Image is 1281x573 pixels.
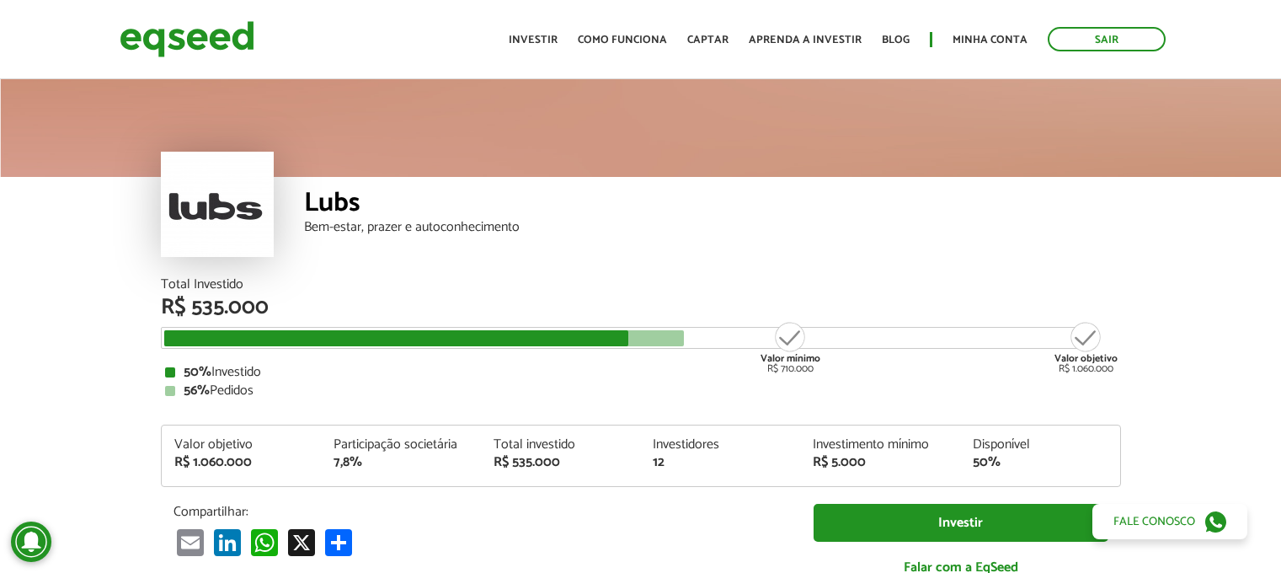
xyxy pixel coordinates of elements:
a: LinkedIn [211,528,244,556]
p: Compartilhar: [173,504,788,520]
div: Investimento mínimo [813,438,947,452]
a: Compartilhar [322,528,355,556]
a: Email [173,528,207,556]
img: EqSeed [120,17,254,62]
strong: 56% [184,379,210,402]
a: Investir [509,35,558,46]
div: R$ 1.060.000 [1054,320,1118,374]
a: X [285,528,318,556]
div: R$ 1.060.000 [174,456,309,469]
a: Captar [687,35,729,46]
a: Blog [882,35,910,46]
a: Fale conosco [1092,504,1247,539]
strong: Valor objetivo [1054,351,1118,367]
div: 7,8% [334,456,468,469]
strong: Valor mínimo [761,351,820,367]
a: WhatsApp [248,528,281,556]
div: 50% [973,456,1108,469]
strong: 50% [184,361,211,383]
div: Total Investido [161,278,1121,292]
div: Investido [165,366,1117,379]
div: 12 [653,456,787,469]
div: Valor objetivo [174,438,309,452]
div: R$ 535.000 [161,297,1121,319]
a: Minha conta [953,35,1027,46]
div: Disponível [973,438,1108,452]
div: Participação societária [334,438,468,452]
a: Investir [814,504,1108,542]
div: Total investido [494,438,628,452]
div: Lubs [304,190,1121,221]
div: R$ 5.000 [813,456,947,469]
div: R$ 535.000 [494,456,628,469]
div: Investidores [653,438,787,452]
div: R$ 710.000 [759,320,822,374]
div: Bem-estar, prazer e autoconhecimento [304,221,1121,234]
a: Sair [1048,27,1166,51]
div: Pedidos [165,384,1117,398]
a: Como funciona [578,35,667,46]
a: Aprenda a investir [749,35,862,46]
